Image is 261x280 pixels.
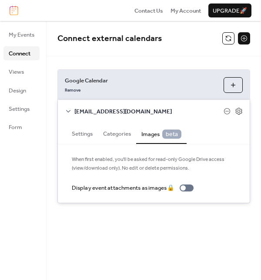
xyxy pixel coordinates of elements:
span: Google Calendar [65,76,217,85]
img: logo [10,6,18,15]
button: Settings [67,123,98,143]
span: Upgrade 🚀 [213,7,247,15]
span: beta [162,130,181,139]
a: Contact Us [134,6,163,15]
span: Views [9,68,24,76]
a: My Events [3,27,40,41]
a: Connect [3,46,40,60]
span: Remove [65,88,80,94]
button: Images beta [136,123,187,144]
span: My Account [171,7,201,15]
span: My Events [9,31,34,39]
a: My Account [171,6,201,15]
a: Settings [3,102,40,116]
a: Design [3,83,40,97]
span: Images [141,130,181,139]
button: Upgrade🚀 [208,3,251,17]
span: Contact Us [134,7,163,15]
a: Views [3,65,40,79]
span: Connect external calendars [57,31,162,47]
a: Form [3,120,40,134]
button: Categories [98,123,136,143]
span: When first enabled, you'll be asked for read-only Google Drive access (view/download only). No ed... [72,155,236,173]
span: [EMAIL_ADDRESS][DOMAIN_NAME] [74,107,224,116]
span: Connect [9,49,30,58]
span: Design [9,86,26,95]
span: Form [9,123,22,132]
span: Settings [9,105,30,113]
